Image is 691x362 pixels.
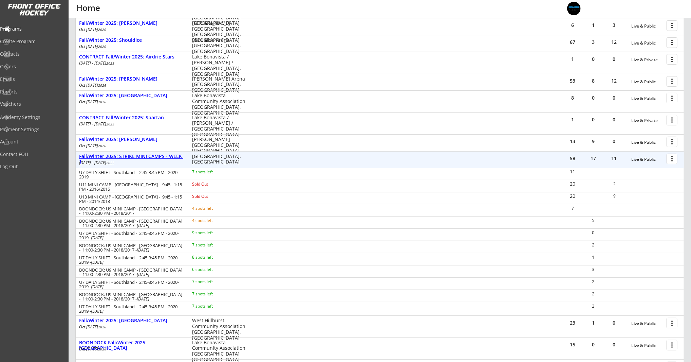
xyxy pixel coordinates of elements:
em: 2025 [106,160,114,165]
div: [DATE] - [DATE] [79,61,183,65]
div: 0 [583,117,603,122]
em: [DATE] [91,283,104,290]
div: Fall/Winter 2025: [PERSON_NAME] [79,20,185,26]
div: Sold Out [192,182,236,186]
div: 8 [583,79,603,83]
div: 5 [583,218,603,223]
div: 6 spots left [192,268,236,272]
div: 7 spots left [192,170,236,174]
button: more_vert [667,115,677,125]
div: BOONDOCK: U9 MINI CAMP - [GEOGRAPHIC_DATA] - 11:00-2:30 PM - 2018/2017 - [79,268,183,277]
div: 20 [563,182,583,186]
div: 9 [604,194,624,198]
em: 2026 [98,100,106,104]
div: Fall/Winter 2025: [PERSON_NAME] [79,76,185,82]
em: 2025 [106,61,114,66]
em: 2025 [106,122,114,126]
div: 7 [563,206,583,211]
div: 9 [583,139,603,144]
div: Live & Public [631,24,663,29]
button: more_vert [667,20,677,31]
div: 7 spots left [192,243,236,247]
div: U11 MINI CAMP - [GEOGRAPHIC_DATA] - 9:45 - 1:15 PM - 2016/2015 [79,183,183,191]
div: 58 [562,156,583,161]
div: 2 [583,292,603,296]
div: U7 DAILY SHIFT - Southland - 2:45-3:45 PM - 2020-2019 - [79,280,183,289]
div: 0 [604,342,624,347]
div: 1 [562,57,583,62]
div: [PERSON_NAME][GEOGRAPHIC_DATA] [GEOGRAPHIC_DATA], [GEOGRAPHIC_DATA] [192,20,245,43]
button: more_vert [667,76,677,87]
div: [GEOGRAPHIC_DATA], [GEOGRAPHIC_DATA] [192,154,245,165]
div: Fall/Winter 2025: Shouldice [79,37,185,43]
div: 15 [562,342,583,347]
div: BOONDOCK Fall/Winter 2025: [GEOGRAPHIC_DATA] [79,340,185,351]
button: more_vert [667,154,677,164]
div: Oct [DATE] [79,83,183,87]
div: 12 [604,79,624,83]
div: U7 DAILY SHIFT - Southland - 2:45-3:45 PM - 2020-2019 [79,170,183,179]
div: U13 MINI CAMP - [GEOGRAPHIC_DATA] - 9:45 - 1:15 PM - 2014/2013 [79,195,183,204]
div: 2 [604,182,624,186]
div: 7 spots left [192,280,236,284]
div: BOONDOCK: U9 MINI CAMP - [GEOGRAPHIC_DATA] - 11:00-2:30 PM - 2018/2017 - [79,243,183,252]
div: 7 spots left [192,304,236,308]
div: Live & Public [631,96,663,101]
div: 2 [583,279,603,284]
div: BOONDOCK: U9 MINI CAMP - [GEOGRAPHIC_DATA] - 11:00-2:30 PM - 2018/2017 - [79,219,183,228]
div: Shouldice Arena [GEOGRAPHIC_DATA], [GEOGRAPHIC_DATA] [192,37,245,54]
div: 0 [583,342,603,347]
div: 3 [604,23,624,28]
div: Live & Public [631,157,663,162]
div: U7 DAILY SHIFT - Southland - 2:45-3:45 PM - 2020-2019 - [79,256,183,264]
div: Lake Bonavista Community Association [GEOGRAPHIC_DATA], [GEOGRAPHIC_DATA] [192,93,245,116]
div: 6 [562,23,583,28]
div: 17 [583,156,603,161]
div: 3 [583,40,603,45]
div: Fall/Winter 2025: STRIKE MINI CAMPS - WEEK 1 [79,154,185,165]
div: 3 [583,267,603,272]
em: 2026 [98,44,106,49]
div: 2 [583,243,603,247]
div: West Hillhurst Community Association [GEOGRAPHIC_DATA], [GEOGRAPHIC_DATA] [192,318,245,341]
div: [PERSON_NAME] Arena [GEOGRAPHIC_DATA], [GEOGRAPHIC_DATA] [192,76,245,93]
button: more_vert [667,340,677,350]
button: more_vert [667,54,677,65]
div: Live & Public [631,140,663,145]
div: 0 [604,139,624,144]
div: Live & Private [631,57,663,62]
div: Live & Private [631,118,663,123]
div: BOONDOCK: U9 MINI CAMP - [GEOGRAPHIC_DATA] - 11:00-2:30 PM - 2018/2017 - [79,292,183,301]
div: BOONDOCK: U9 MINI CAMP - [GEOGRAPHIC_DATA] - 11:00-2:30 PM - 2018/2017 [79,207,183,216]
em: [DATE] [91,235,104,241]
em: 2026 [98,325,106,329]
div: 8 [562,96,583,100]
div: Live & Public [631,321,663,326]
div: 0 [583,57,603,62]
em: [DATE] [91,308,104,314]
div: [DATE] - [DATE] [79,161,183,165]
div: 0 [583,230,603,235]
div: 23 [562,321,583,325]
div: 0 [604,117,624,122]
em: 2026 [98,143,106,148]
div: 53 [562,79,583,83]
div: 11 [604,156,624,161]
div: 4 spots left [192,219,236,223]
em: 2026 [98,347,106,351]
div: 1 [583,23,603,28]
div: U7 DAILY SHIFT - Southland - 2:45-3:45 PM - 2020-2019 - [79,231,183,240]
div: 0 [604,321,624,325]
div: 1 [562,117,583,122]
div: 9 spots left [192,231,236,235]
div: Live & Public [631,41,663,46]
div: Oct [DATE] [79,45,183,49]
div: 13 [562,139,583,144]
div: [DATE] - [DATE] [79,122,183,126]
em: 2026 [98,83,106,88]
div: Fall/Winter 2025: [GEOGRAPHIC_DATA] [79,93,185,99]
div: Live & Public [631,343,663,348]
div: [PERSON_NAME][GEOGRAPHIC_DATA] [GEOGRAPHIC_DATA], [GEOGRAPHIC_DATA] [192,137,245,159]
div: Oct [DATE] [79,28,183,32]
em: [DATE] [137,247,149,253]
